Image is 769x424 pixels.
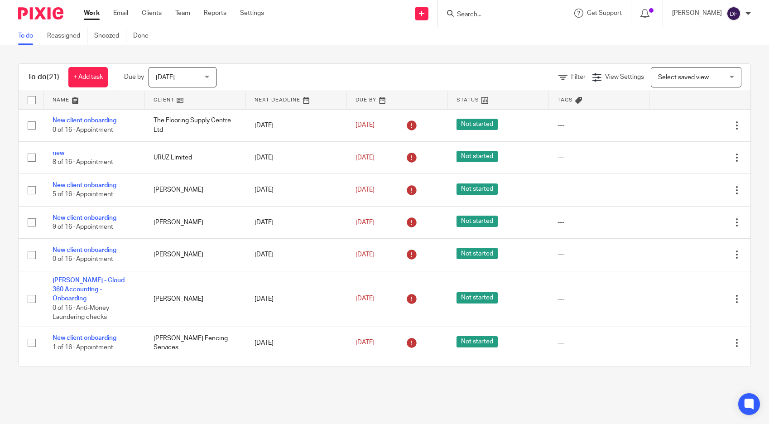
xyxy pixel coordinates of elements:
[53,117,116,124] a: New client onboarding
[68,67,108,87] a: + Add task
[144,109,245,141] td: The Flooring Supply Centre Ltd
[18,7,63,19] img: Pixie
[47,27,87,45] a: Reassigned
[558,153,640,162] div: ---
[53,192,113,198] span: 5 of 16 · Appointment
[558,294,640,304] div: ---
[457,119,498,130] span: Not started
[204,9,226,18] a: Reports
[457,216,498,227] span: Not started
[84,9,100,18] a: Work
[245,109,346,141] td: [DATE]
[53,159,113,165] span: 8 of 16 · Appointment
[356,340,375,346] span: [DATE]
[457,336,498,347] span: Not started
[113,9,128,18] a: Email
[658,74,709,81] span: Select saved view
[142,9,162,18] a: Clients
[144,174,245,206] td: [PERSON_NAME]
[18,27,40,45] a: To do
[672,9,722,18] p: [PERSON_NAME]
[53,224,113,230] span: 9 of 16 · Appointment
[144,271,245,327] td: [PERSON_NAME]
[133,27,155,45] a: Done
[245,206,346,238] td: [DATE]
[245,239,346,271] td: [DATE]
[94,27,126,45] a: Snoozed
[175,9,190,18] a: Team
[245,359,346,391] td: [DATE]
[356,154,375,161] span: [DATE]
[558,218,640,227] div: ---
[245,327,346,359] td: [DATE]
[356,122,375,129] span: [DATE]
[53,256,113,263] span: 0 of 16 · Appointment
[457,151,498,162] span: Not started
[605,74,644,80] span: View Settings
[356,295,375,302] span: [DATE]
[53,247,116,253] a: New client onboarding
[456,11,538,19] input: Search
[558,338,640,347] div: ---
[144,141,245,173] td: URUZ Limited
[124,72,144,82] p: Due by
[726,6,741,21] img: svg%3E
[53,215,116,221] a: New client onboarding
[245,141,346,173] td: [DATE]
[457,183,498,195] span: Not started
[28,72,59,82] h1: To do
[558,250,640,259] div: ---
[53,305,109,321] span: 0 of 16 · Anti-Money Laundering checks
[587,10,622,16] span: Get Support
[144,206,245,238] td: [PERSON_NAME]
[144,327,245,359] td: [PERSON_NAME] Fencing Services
[457,292,498,304] span: Not started
[144,239,245,271] td: [PERSON_NAME]
[356,187,375,193] span: [DATE]
[53,150,64,156] a: new
[245,174,346,206] td: [DATE]
[53,182,116,188] a: New client onboarding
[240,9,264,18] a: Settings
[558,97,573,102] span: Tags
[53,344,113,351] span: 1 of 16 · Appointment
[156,74,175,81] span: [DATE]
[53,127,113,133] span: 0 of 16 · Appointment
[356,219,375,226] span: [DATE]
[457,248,498,259] span: Not started
[558,185,640,194] div: ---
[245,271,346,327] td: [DATE]
[144,359,245,391] td: [PERSON_NAME]
[356,251,375,258] span: [DATE]
[47,73,59,81] span: (21)
[571,74,586,80] span: Filter
[53,277,125,302] a: [PERSON_NAME] - Cloud 360 Accounting - Onboarding
[558,121,640,130] div: ---
[53,335,116,341] a: New client onboarding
